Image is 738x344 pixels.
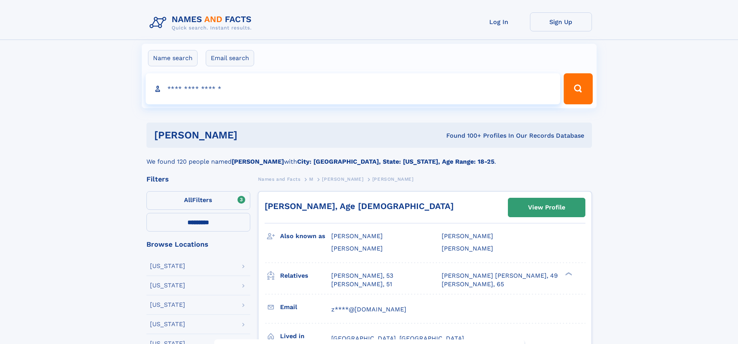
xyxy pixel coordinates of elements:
div: We found 120 people named with . [146,148,592,166]
h3: Email [280,301,331,314]
input: search input [146,73,561,104]
h1: [PERSON_NAME] [154,130,342,140]
div: [US_STATE] [150,282,185,289]
img: Logo Names and Facts [146,12,258,33]
a: [PERSON_NAME] [322,174,363,184]
a: [PERSON_NAME], 51 [331,280,392,289]
div: Found 100+ Profiles In Our Records Database [342,131,584,140]
div: [US_STATE] [150,263,185,269]
span: M [309,176,313,182]
h3: Also known as [280,230,331,243]
span: [PERSON_NAME] [331,232,383,240]
a: View Profile [508,198,585,217]
span: [GEOGRAPHIC_DATA], [GEOGRAPHIC_DATA] [331,335,464,342]
label: Filters [146,191,250,210]
span: [PERSON_NAME] [322,176,363,182]
div: Browse Locations [146,241,250,248]
div: [US_STATE] [150,302,185,308]
a: Names and Facts [258,174,301,184]
label: Name search [148,50,198,66]
a: [PERSON_NAME], 53 [331,271,393,280]
b: [PERSON_NAME] [232,158,284,165]
span: [PERSON_NAME] [372,176,414,182]
h3: Lived in [280,330,331,343]
a: [PERSON_NAME] [PERSON_NAME], 49 [442,271,558,280]
span: [PERSON_NAME] [442,245,493,252]
div: ❯ [563,271,573,276]
span: [PERSON_NAME] [331,245,383,252]
a: [PERSON_NAME], Age [DEMOGRAPHIC_DATA] [265,201,454,211]
label: Email search [206,50,254,66]
div: [US_STATE] [150,321,185,327]
h3: Relatives [280,269,331,282]
button: Search Button [564,73,592,104]
span: All [184,196,192,204]
a: M [309,174,313,184]
b: City: [GEOGRAPHIC_DATA], State: [US_STATE], Age Range: 18-25 [297,158,494,165]
div: Filters [146,176,250,183]
a: Sign Up [530,12,592,31]
div: View Profile [528,199,565,216]
span: [PERSON_NAME] [442,232,493,240]
a: Log In [468,12,530,31]
a: [PERSON_NAME], 65 [442,280,504,289]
